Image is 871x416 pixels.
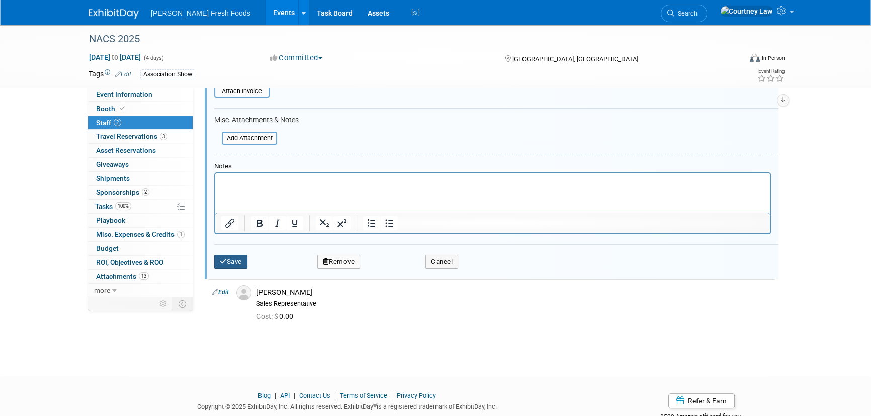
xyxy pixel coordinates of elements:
div: Misc. Attachments & Notes [214,116,778,125]
iframe: Rich Text Area [215,173,770,213]
div: In-Person [761,54,785,62]
a: Playbook [88,214,193,227]
a: ROI, Objectives & ROO [88,256,193,269]
span: Misc. Expenses & Credits [96,230,185,238]
div: Event Format [681,52,785,67]
span: more [94,286,110,294]
a: Contact Us [299,392,330,399]
img: Courtney Law [720,6,773,17]
a: Giveaways [88,158,193,171]
a: more [88,284,193,297]
span: 3 [160,133,167,140]
a: Attachments13 [88,270,193,283]
span: [PERSON_NAME] Fresh Foods [151,9,250,17]
span: Cost: $ [256,312,279,320]
a: Staff2 [88,116,193,130]
div: NACS 2025 [85,30,726,48]
button: Cancel [425,255,458,269]
div: Notes [214,162,771,171]
span: Giveaways [96,160,129,168]
span: Tasks [95,202,131,211]
a: Edit [212,289,229,296]
img: Format-Inperson.png [750,54,760,62]
span: ROI, Objectives & ROO [96,258,163,266]
span: Attachments [96,272,149,280]
a: Search [661,5,707,22]
span: (4 days) [143,55,164,61]
a: Asset Reservations [88,144,193,157]
span: 2 [142,188,149,196]
img: ExhibitDay [89,9,139,19]
a: Tasks100% [88,200,193,214]
td: Personalize Event Tab Strip [155,297,172,310]
a: Booth [88,102,193,116]
button: Bold [251,216,268,230]
div: Event Rating [757,69,785,74]
div: Sales Representative [256,300,771,308]
button: Insert/edit link [221,216,238,230]
span: to [110,53,120,61]
button: Numbered list [363,216,380,230]
a: Terms of Service [340,392,387,399]
a: Budget [88,242,193,255]
a: Privacy Policy [397,392,436,399]
span: Budget [96,244,119,252]
a: Shipments [88,172,193,185]
button: Save [214,255,247,269]
span: | [272,392,279,399]
a: Edit [115,71,131,78]
span: Staff [96,119,121,127]
td: Tags [89,69,131,80]
span: Playbook [96,216,125,224]
a: Sponsorships2 [88,186,193,199]
span: Event Information [96,90,152,98]
button: Bullet list [381,216,398,230]
span: | [389,392,395,399]
button: Underline [286,216,303,230]
span: Asset Reservations [96,146,156,154]
sup: ® [373,402,377,408]
button: Superscript [333,216,351,230]
a: Event Information [88,88,193,101]
span: Sponsorships [96,188,149,196]
button: Italic [269,216,286,230]
div: Association Show [140,69,195,80]
a: Travel Reservations3 [88,130,193,143]
span: Travel Reservations [96,132,167,140]
div: [PERSON_NAME] [256,288,771,297]
span: [DATE] [DATE] [89,53,141,62]
span: | [291,392,298,399]
a: Misc. Expenses & Credits1 [88,228,193,241]
span: Shipments [96,174,130,182]
span: 2 [114,119,121,126]
span: [GEOGRAPHIC_DATA], [GEOGRAPHIC_DATA] [512,55,638,63]
span: 100% [115,202,131,210]
div: Copyright © 2025 ExhibitDay, Inc. All rights reserved. ExhibitDay is a registered trademark of Ex... [89,400,605,411]
span: | [332,392,338,399]
span: Booth [96,105,127,113]
button: Remove [317,255,361,269]
button: Committed [267,53,326,63]
td: Toggle Event Tabs [172,297,193,310]
a: Refer & Earn [668,393,735,408]
a: Blog [258,392,271,399]
button: Subscript [316,216,333,230]
i: Booth reservation complete [120,106,125,111]
span: 0.00 [256,312,297,320]
span: 13 [139,272,149,280]
span: 1 [177,231,185,238]
span: Search [674,10,698,17]
img: Associate-Profile-5.png [236,285,251,300]
a: API [280,392,290,399]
